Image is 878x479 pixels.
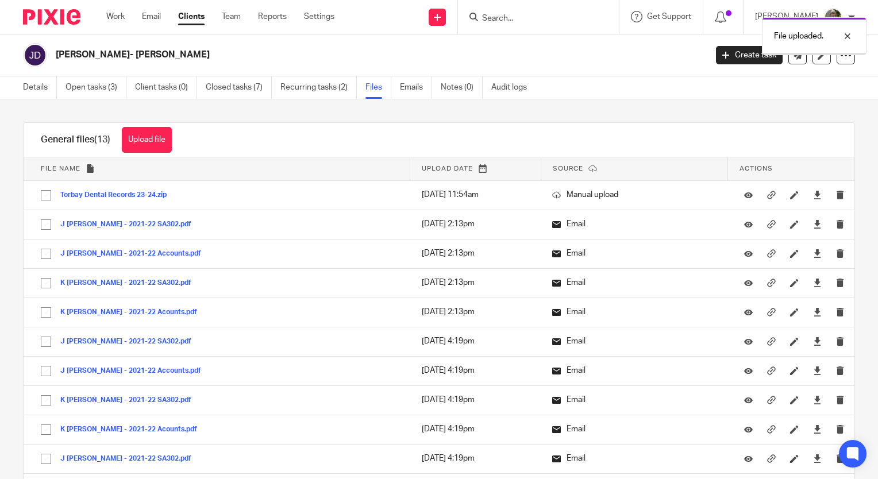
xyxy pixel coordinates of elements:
[552,453,717,464] p: Email
[553,165,583,172] span: Source
[122,127,172,153] button: Upload file
[813,423,822,435] a: Download
[23,9,80,25] img: Pixie
[422,394,530,405] p: [DATE] 4:19pm
[60,455,200,463] button: J [PERSON_NAME] - 2021-22 SA302.pdf
[23,76,57,99] a: Details
[813,365,822,376] a: Download
[813,394,822,405] a: Download
[552,365,717,376] p: Email
[813,306,822,318] a: Download
[552,394,717,405] p: Email
[813,453,822,464] a: Download
[35,448,57,470] input: Select
[422,335,530,347] p: [DATE] 4:19pm
[23,43,47,67] img: svg%3E
[135,76,197,99] a: Client tasks (0)
[35,214,57,235] input: Select
[422,189,530,200] p: [DATE] 11:54am
[60,426,206,434] button: K [PERSON_NAME] - 2021-22 Acounts.pdf
[206,76,272,99] a: Closed tasks (7)
[60,279,200,287] button: K [PERSON_NAME] - 2021-22 SA302.pdf
[552,189,717,200] p: Manual upload
[60,396,200,404] button: K [PERSON_NAME] - 2021-22 SA302.pdf
[813,189,822,200] a: Download
[422,165,473,172] span: Upload date
[422,218,530,230] p: [DATE] 2:13pm
[422,277,530,288] p: [DATE] 2:13pm
[813,277,822,288] a: Download
[422,365,530,376] p: [DATE] 4:19pm
[813,248,822,259] a: Download
[60,308,206,316] button: K [PERSON_NAME] - 2021-22 Acounts.pdf
[35,184,57,206] input: Select
[400,76,432,99] a: Emails
[35,331,57,353] input: Select
[552,248,717,259] p: Email
[178,11,205,22] a: Clients
[35,272,57,294] input: Select
[422,423,530,435] p: [DATE] 4:19pm
[740,165,773,172] span: Actions
[824,8,842,26] img: ACCOUNTING4EVERYTHING-9.jpg
[66,76,126,99] a: Open tasks (3)
[60,367,210,375] button: J [PERSON_NAME] - 2021-22 Accounts.pdf
[422,248,530,259] p: [DATE] 2:13pm
[35,360,57,382] input: Select
[222,11,241,22] a: Team
[280,76,357,99] a: Recurring tasks (2)
[716,46,783,64] a: Create task
[56,49,570,61] h2: [PERSON_NAME]- [PERSON_NAME]
[41,165,80,172] span: File name
[142,11,161,22] a: Email
[304,11,334,22] a: Settings
[35,243,57,265] input: Select
[422,306,530,318] p: [DATE] 2:13pm
[441,76,483,99] a: Notes (0)
[774,30,823,42] p: File uploaded.
[552,335,717,347] p: Email
[35,389,57,411] input: Select
[552,218,717,230] p: Email
[41,134,110,146] h1: General files
[552,277,717,288] p: Email
[94,135,110,144] span: (13)
[422,453,530,464] p: [DATE] 4:19pm
[365,76,391,99] a: Files
[35,419,57,441] input: Select
[106,11,125,22] a: Work
[491,76,536,99] a: Audit logs
[552,306,717,318] p: Email
[60,191,175,199] button: Torbay Dental Records 23-24.zip
[60,221,200,229] button: J [PERSON_NAME] - 2021-22 SA302.pdf
[35,302,57,323] input: Select
[60,338,200,346] button: J [PERSON_NAME] - 2021-22 SA302.pdf
[258,11,287,22] a: Reports
[552,423,717,435] p: Email
[60,250,210,258] button: J [PERSON_NAME] - 2021-22 Accounts.pdf
[813,218,822,230] a: Download
[813,335,822,347] a: Download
